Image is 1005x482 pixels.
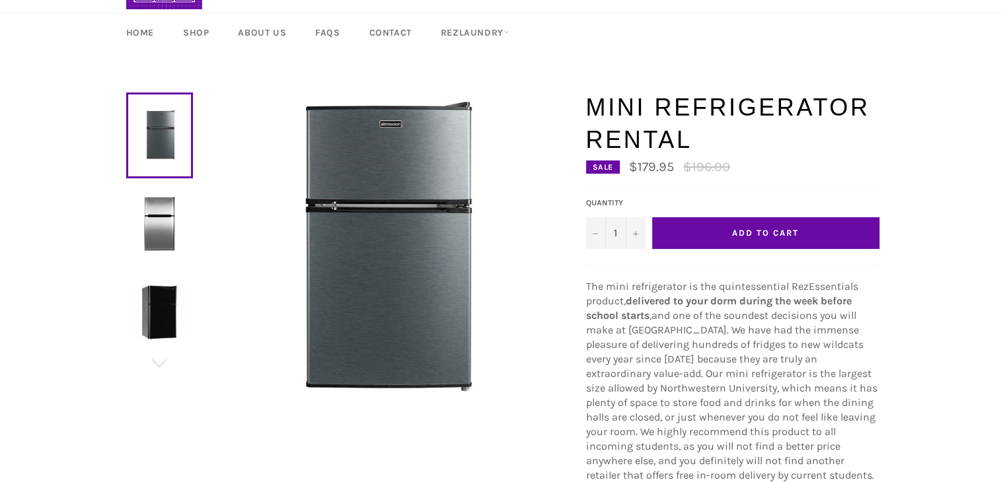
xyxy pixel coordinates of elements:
[170,13,222,52] a: Shop
[224,91,541,408] img: Mini Refrigerator Rental
[586,309,877,481] span: and one of the soundest decisions you will make at [GEOGRAPHIC_DATA]. We have had the immense ple...
[650,309,651,322] span: ,
[133,285,186,339] img: Mini Refrigerator Rental
[683,159,730,174] s: $196.00
[133,197,186,250] img: Mini Refrigerator Rental
[356,13,425,52] a: Contact
[629,159,674,174] span: $179.95
[732,228,798,238] span: Add to Cart
[428,13,523,52] a: RezLaundry
[586,91,879,156] h1: Mini Refrigerator Rental
[113,13,167,52] a: Home
[586,197,646,209] label: Quantity
[586,160,620,174] div: Sale
[586,217,606,249] button: Decrease quantity
[652,217,879,249] button: Add to Cart
[586,280,858,307] span: The mini refrigerator is the quintessential RezEssentials product,
[225,13,299,52] a: About Us
[302,13,353,52] a: FAQs
[626,217,646,249] button: Increase quantity
[586,294,852,322] strong: delivered to your dorm during the week before school starts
